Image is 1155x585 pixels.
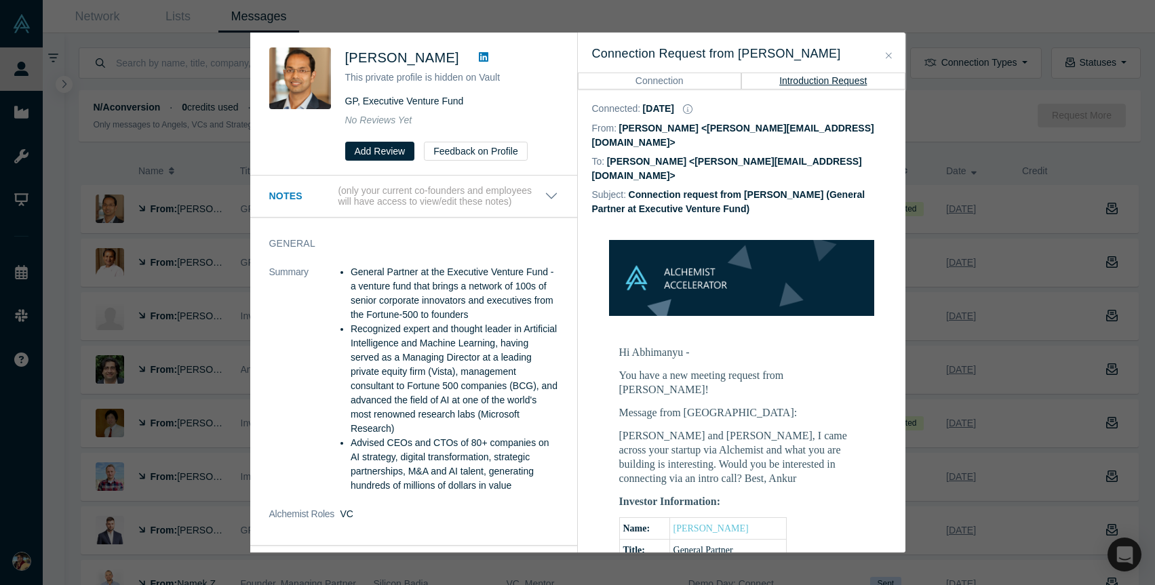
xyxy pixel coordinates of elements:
button: Feedback on Profile [424,142,528,161]
p: [PERSON_NAME] and [PERSON_NAME], I came across your startup via Alchemist and what you are buildi... [619,428,864,485]
li: Recognized expert and thought leader in Artificial Intelligence and Machine Learning, having serv... [351,322,558,436]
button: Add Review [345,142,415,161]
h3: Notes [269,189,336,203]
p: You have a new meeting request from [PERSON_NAME]! [619,368,864,397]
button: Close [882,48,896,64]
img: banner-small-topicless.png [609,240,874,316]
dd: [PERSON_NAME] <[PERSON_NAME][EMAIL_ADDRESS][DOMAIN_NAME]> [592,156,862,181]
button: Introduction Request [741,73,905,89]
li: General Partner at the Executive Venture Fund - a venture fund that brings a network of 100s of s... [351,265,558,322]
p: (only your current co-founders and employees will have access to view/edit these notes) [338,185,544,208]
b: Title: [623,545,645,555]
b: Investor Information: [619,496,720,507]
h3: General [269,237,539,251]
span: [PERSON_NAME] [345,50,459,65]
img: Ankur Agarwal's Profile Image [269,47,331,109]
dt: To: [592,155,605,169]
p: Message from [GEOGRAPHIC_DATA]: [619,405,864,420]
li: Advised CEOs and CTOs of 80+ companies on AI strategy, digital transformation, strategic partners... [351,436,558,493]
span: No Reviews Yet [345,115,412,125]
td: General Partner [669,539,787,561]
dd: [DATE] [643,103,674,114]
button: Connection [578,73,742,89]
dd: VC [340,507,558,521]
dd: [PERSON_NAME] <[PERSON_NAME][EMAIL_ADDRESS][DOMAIN_NAME]> [592,123,874,148]
dt: Subject: [592,188,627,202]
b: Name: [623,523,650,533]
dt: Connected : [592,102,641,116]
span: GP, Executive Venture Fund [345,96,464,106]
button: Notes (only your current co-founders and employees will have access to view/edit these notes) [269,185,558,208]
h3: Connection Request from [PERSON_NAME] [592,45,891,63]
dt: Alchemist Roles [269,507,340,536]
p: Hi Abhimanyu - [619,345,864,359]
dt: From: [592,121,617,136]
p: This private profile is hidden on Vault [345,70,558,85]
dd: Connection request from [PERSON_NAME] (General Partner at Executive Venture Fund) [592,189,865,214]
a: [PERSON_NAME] [673,523,749,533]
dt: Summary [269,265,340,507]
